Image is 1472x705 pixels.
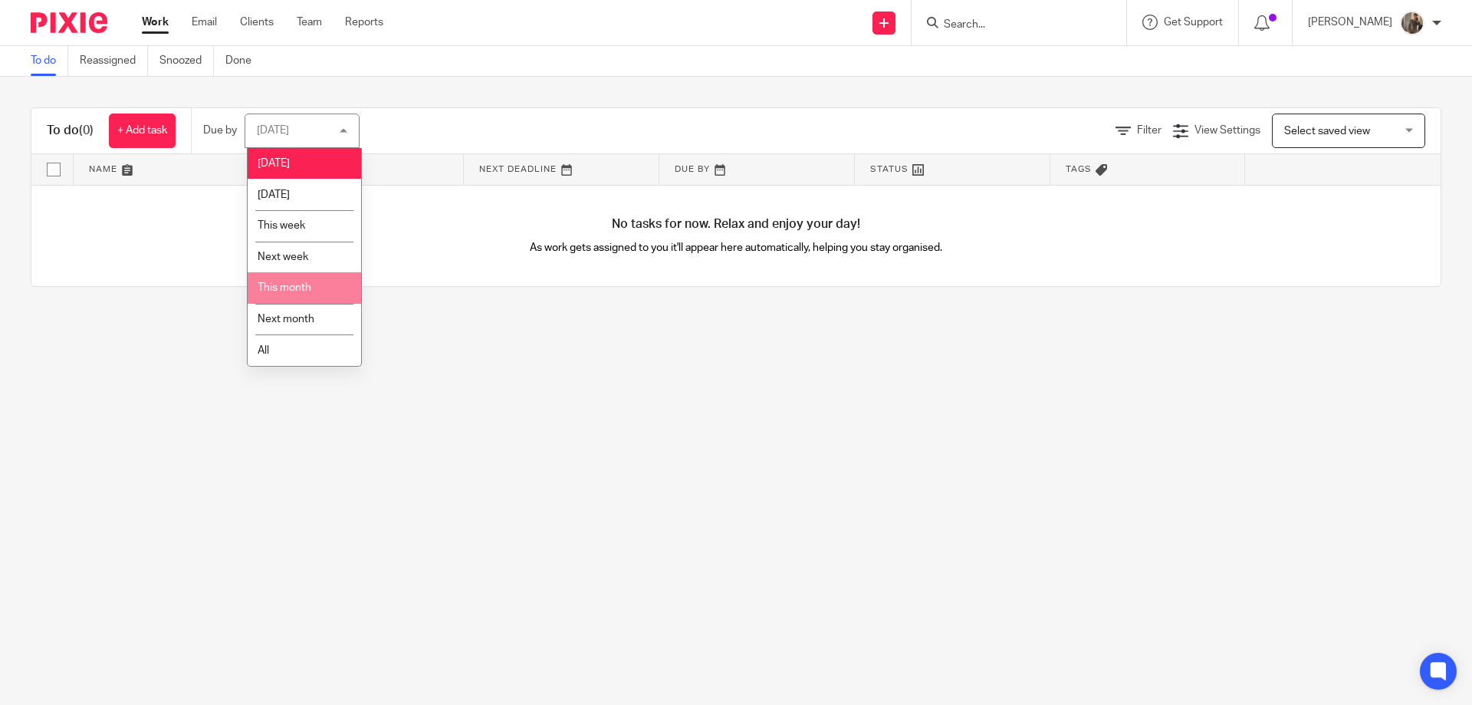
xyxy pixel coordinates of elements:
[345,15,383,30] a: Reports
[297,15,322,30] a: Team
[79,124,94,137] span: (0)
[258,189,290,200] span: [DATE]
[1164,17,1223,28] span: Get Support
[31,216,1441,232] h4: No tasks for now. Relax and enjoy your day!
[942,18,1080,32] input: Search
[159,46,214,76] a: Snoozed
[384,240,1089,255] p: As work gets assigned to you it'll appear here automatically, helping you stay organised.
[31,12,107,33] img: Pixie
[1308,15,1392,30] p: [PERSON_NAME]
[1284,126,1370,137] span: Select saved view
[258,314,314,324] span: Next month
[203,123,237,138] p: Due by
[31,46,68,76] a: To do
[1137,125,1161,136] span: Filter
[47,123,94,139] h1: To do
[192,15,217,30] a: Email
[257,125,289,136] div: [DATE]
[258,158,290,169] span: [DATE]
[142,15,169,30] a: Work
[258,220,305,231] span: This week
[109,114,176,148] a: + Add task
[240,15,274,30] a: Clients
[1066,165,1092,173] span: Tags
[258,345,269,356] span: All
[80,46,148,76] a: Reassigned
[258,252,308,262] span: Next week
[258,282,311,293] span: This month
[225,46,263,76] a: Done
[1400,11,1424,35] img: IMG_5023.jpeg
[1194,125,1260,136] span: View Settings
